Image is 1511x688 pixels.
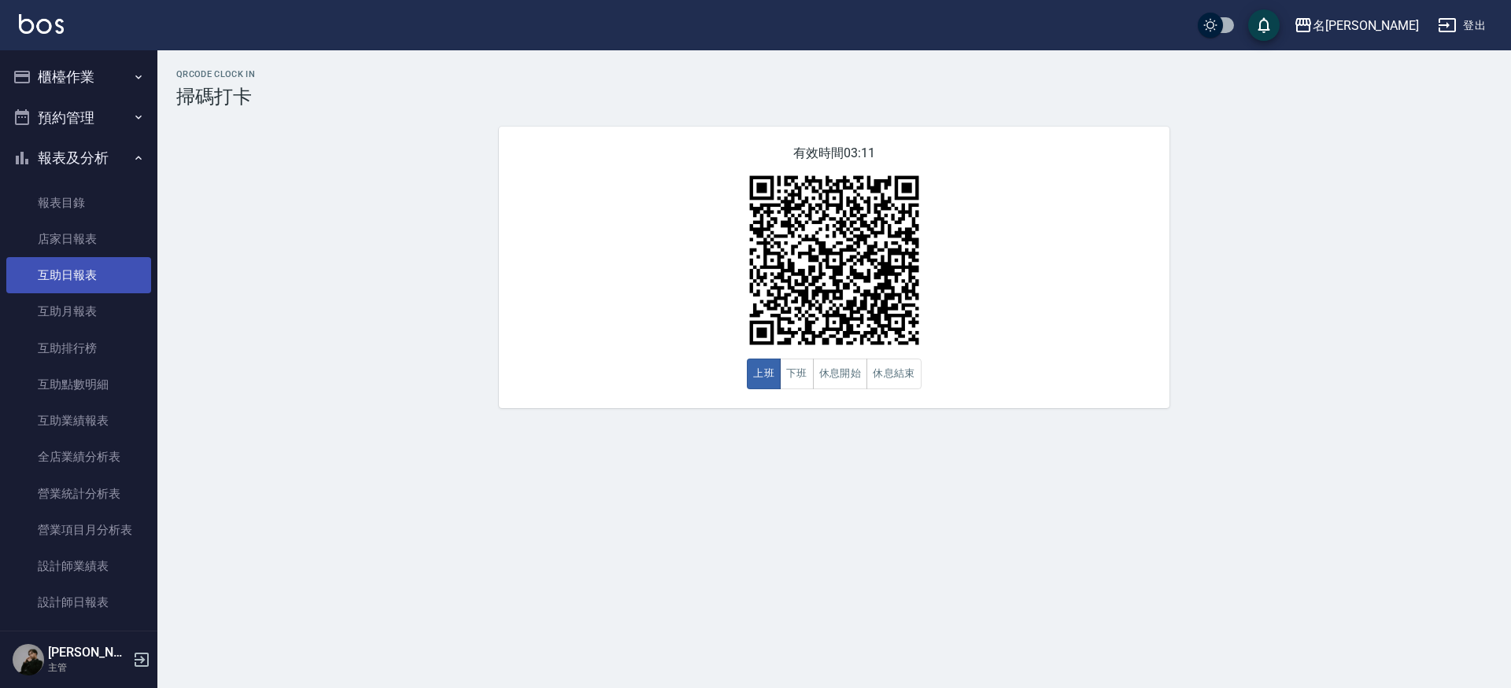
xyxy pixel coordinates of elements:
[48,645,128,660] h5: [PERSON_NAME]
[6,293,151,329] a: 互助月報表
[13,644,44,675] img: Person
[747,359,781,389] button: 上班
[813,359,868,389] button: 休息開始
[1313,16,1419,35] div: 名[PERSON_NAME]
[6,138,151,178] button: 報表及分析
[6,185,151,221] a: 報表目錄
[1248,9,1280,41] button: save
[6,366,151,403] a: 互助點數明細
[176,69,1492,79] h2: QRcode Clock In
[176,86,1492,108] h3: 掃碼打卡
[19,14,64,34] img: Logo
[6,97,151,138] button: 預約管理
[6,584,151,620] a: 設計師日報表
[6,57,151,97] button: 櫃檯作業
[6,257,151,293] a: 互助日報表
[6,548,151,584] a: 設計師業績表
[6,439,151,475] a: 全店業績分析表
[6,221,151,257] a: 店家日報表
[1287,9,1425,42] button: 名[PERSON_NAME]
[499,127,1169,408] div: 有效時間 03:11
[6,403,151,439] a: 互助業績報表
[6,621,151,657] a: 設計師業績分析表
[48,660,128,675] p: 主管
[6,476,151,512] a: 營業統計分析表
[6,512,151,548] a: 營業項目月分析表
[1432,11,1492,40] button: 登出
[6,330,151,366] a: 互助排行榜
[780,359,814,389] button: 下班
[866,359,922,389] button: 休息結束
